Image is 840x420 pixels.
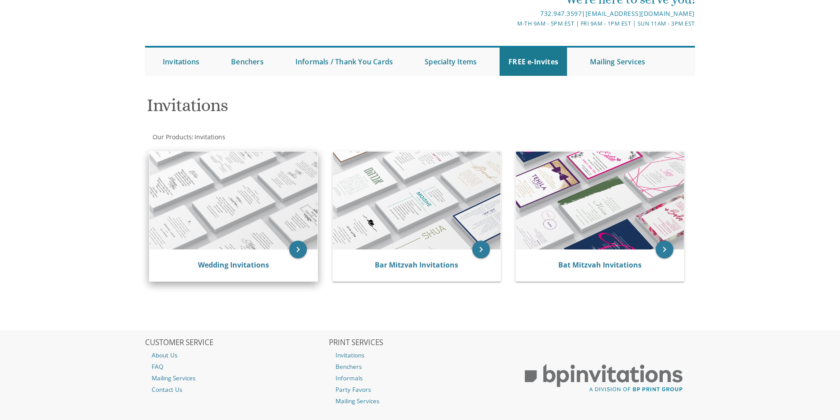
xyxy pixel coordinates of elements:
[472,241,490,258] a: keyboard_arrow_right
[558,260,642,270] a: Bat Mitzvah Invitations
[289,241,307,258] a: keyboard_arrow_right
[329,338,511,347] h2: PRINT SERVICES
[540,9,582,18] a: 732.947.3597
[333,152,501,249] img: Bar Mitzvah Invitations
[656,241,673,258] a: keyboard_arrow_right
[152,133,192,141] a: Our Products
[145,338,328,347] h2: CUSTOMER SERVICE
[375,260,458,270] a: Bar Mitzvah Invitations
[287,48,402,76] a: Informals / Thank You Cards
[586,9,695,18] a: [EMAIL_ADDRESS][DOMAIN_NAME]
[329,19,695,28] div: M-Th 9am - 5pm EST | Fri 9am - 1pm EST | Sun 11am - 3pm EST
[329,361,511,372] a: Benchers
[145,384,328,395] a: Contact Us
[145,133,420,141] div: :
[154,48,208,76] a: Invitations
[512,356,695,400] img: BP Print Group
[147,96,507,122] h1: Invitations
[329,8,695,19] div: |
[149,152,317,249] img: Wedding Invitations
[194,133,225,141] a: Invitations
[145,349,328,361] a: About Us
[329,372,511,384] a: Informals
[222,48,273,76] a: Benchers
[329,395,511,407] a: Mailing Services
[198,260,269,270] a: Wedding Invitations
[416,48,485,76] a: Specialty Items
[581,48,654,76] a: Mailing Services
[145,361,328,372] a: FAQ
[500,48,567,76] a: FREE e-Invites
[329,384,511,395] a: Party Favors
[329,349,511,361] a: Invitations
[516,152,684,249] img: Bat Mitzvah Invitations
[145,372,328,384] a: Mailing Services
